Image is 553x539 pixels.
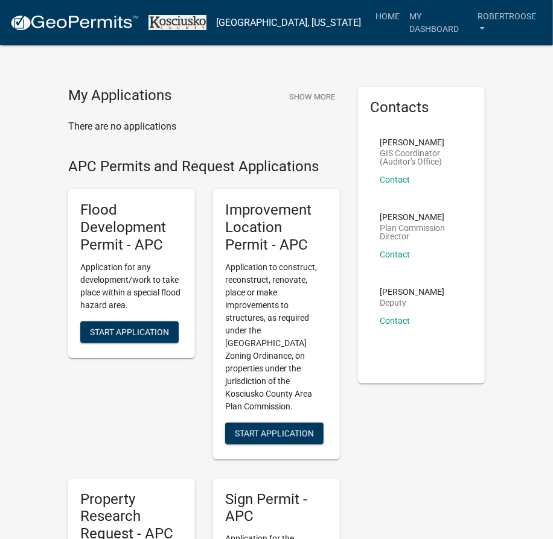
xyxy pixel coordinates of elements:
p: Application for any development/work to take place within a special flood hazard area. [80,261,183,312]
p: Plan Commission Director [380,224,463,241]
p: Application to construct, reconstruct, renovate, place or make improvements to structures, as req... [225,261,328,413]
h4: APC Permits and Request Applications [68,158,340,175]
h5: Contacts [370,99,473,116]
span: Start Application [90,327,169,336]
a: Contact [380,250,410,259]
p: There are no applications [68,119,340,134]
h5: Flood Development Permit - APC [80,201,183,253]
button: Start Application [225,423,324,444]
h5: Sign Permit - APC [225,491,328,526]
button: Show More [284,87,340,107]
a: [GEOGRAPHIC_DATA], [US_STATE] [216,13,361,33]
a: robertroose [473,5,543,40]
a: Home [371,5,404,28]
h4: My Applications [68,87,171,105]
p: GIS Coordinator (Auditor's Office) [380,149,463,166]
a: Contact [380,316,410,326]
a: My Dashboard [404,5,473,40]
img: Kosciusko County, Indiana [149,15,206,31]
h5: Improvement Location Permit - APC [225,201,328,253]
a: Contact [380,175,410,184]
span: Start Application [235,428,314,438]
button: Start Application [80,321,179,343]
p: [PERSON_NAME] [380,213,463,221]
p: [PERSON_NAME] [380,138,463,147]
p: [PERSON_NAME] [380,288,444,296]
p: Deputy [380,298,444,307]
